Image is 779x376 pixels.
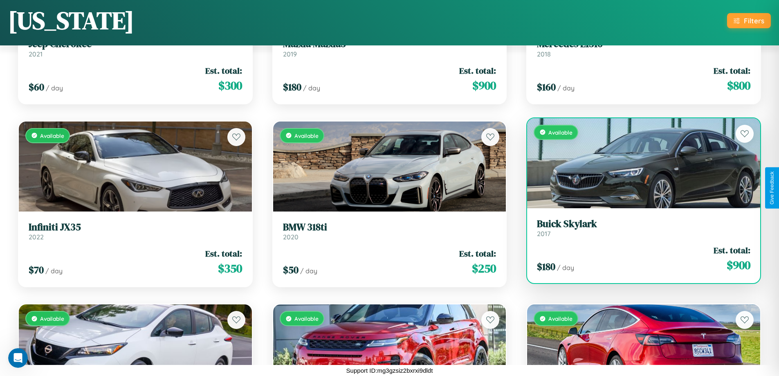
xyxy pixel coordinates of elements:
[714,244,750,256] span: Est. total:
[537,230,550,238] span: 2017
[727,257,750,273] span: $ 900
[40,132,64,139] span: Available
[548,129,572,136] span: Available
[727,13,771,28] button: Filters
[29,80,44,94] span: $ 60
[283,221,496,233] h3: BMW 318ti
[459,248,496,259] span: Est. total:
[8,4,134,37] h1: [US_STATE]
[29,221,242,241] a: Infiniti JX352022
[283,233,299,241] span: 2020
[303,84,320,92] span: / day
[218,77,242,94] span: $ 300
[557,263,574,272] span: / day
[29,233,44,241] span: 2022
[472,77,496,94] span: $ 900
[40,315,64,322] span: Available
[537,260,555,273] span: $ 180
[45,267,63,275] span: / day
[537,218,750,238] a: Buick Skylark2017
[8,348,28,368] iframe: Intercom live chat
[537,50,551,58] span: 2018
[283,263,299,277] span: $ 50
[769,171,775,205] div: Give Feedback
[459,65,496,77] span: Est. total:
[537,38,750,58] a: Mercedes L13162018
[300,267,317,275] span: / day
[283,80,301,94] span: $ 180
[29,50,43,58] span: 2021
[283,38,496,58] a: Mazda Mazda32019
[727,77,750,94] span: $ 800
[205,248,242,259] span: Est. total:
[46,84,63,92] span: / day
[537,80,556,94] span: $ 160
[29,221,242,233] h3: Infiniti JX35
[294,132,319,139] span: Available
[557,84,575,92] span: / day
[283,50,297,58] span: 2019
[294,315,319,322] span: Available
[744,16,764,25] div: Filters
[218,260,242,277] span: $ 350
[714,65,750,77] span: Est. total:
[548,315,572,322] span: Available
[29,263,44,277] span: $ 70
[346,365,433,376] p: Support ID: mg3gzsiz2bxrxi9dldt
[205,65,242,77] span: Est. total:
[472,260,496,277] span: $ 250
[283,221,496,241] a: BMW 318ti2020
[537,218,750,230] h3: Buick Skylark
[29,38,242,58] a: Jeep Cherokee2021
